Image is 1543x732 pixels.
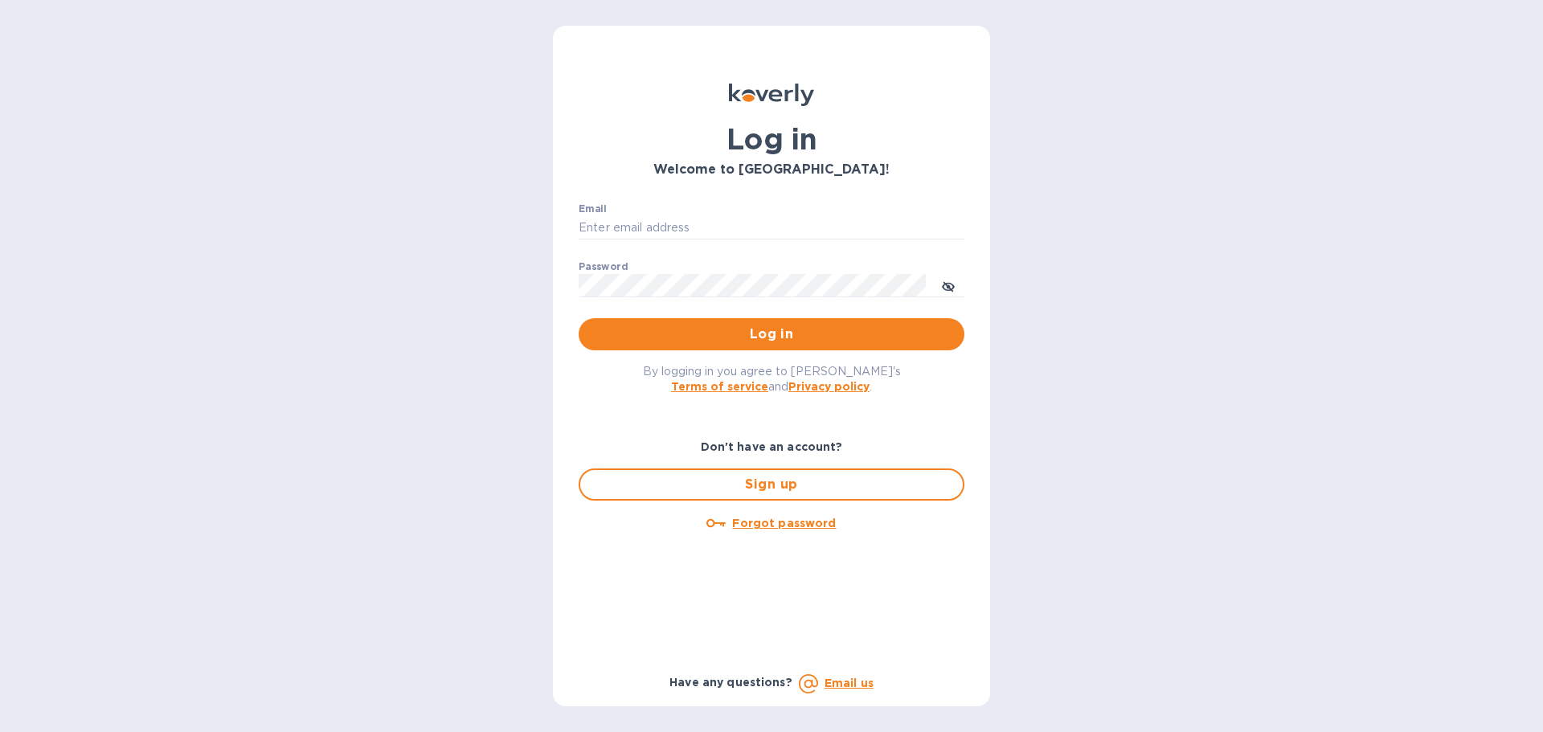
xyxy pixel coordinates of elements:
[825,677,874,689] a: Email us
[579,204,607,214] label: Email
[671,380,768,393] a: Terms of service
[593,475,950,494] span: Sign up
[932,269,964,301] button: toggle password visibility
[579,318,964,350] button: Log in
[669,676,792,689] b: Have any questions?
[579,262,628,272] label: Password
[701,440,843,453] b: Don't have an account?
[579,162,964,178] h3: Welcome to [GEOGRAPHIC_DATA]!
[732,517,836,530] u: Forgot password
[579,216,964,240] input: Enter email address
[788,380,870,393] a: Privacy policy
[579,468,964,501] button: Sign up
[643,365,901,393] span: By logging in you agree to [PERSON_NAME]'s and .
[729,84,814,106] img: Koverly
[591,325,952,344] span: Log in
[579,122,964,156] h1: Log in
